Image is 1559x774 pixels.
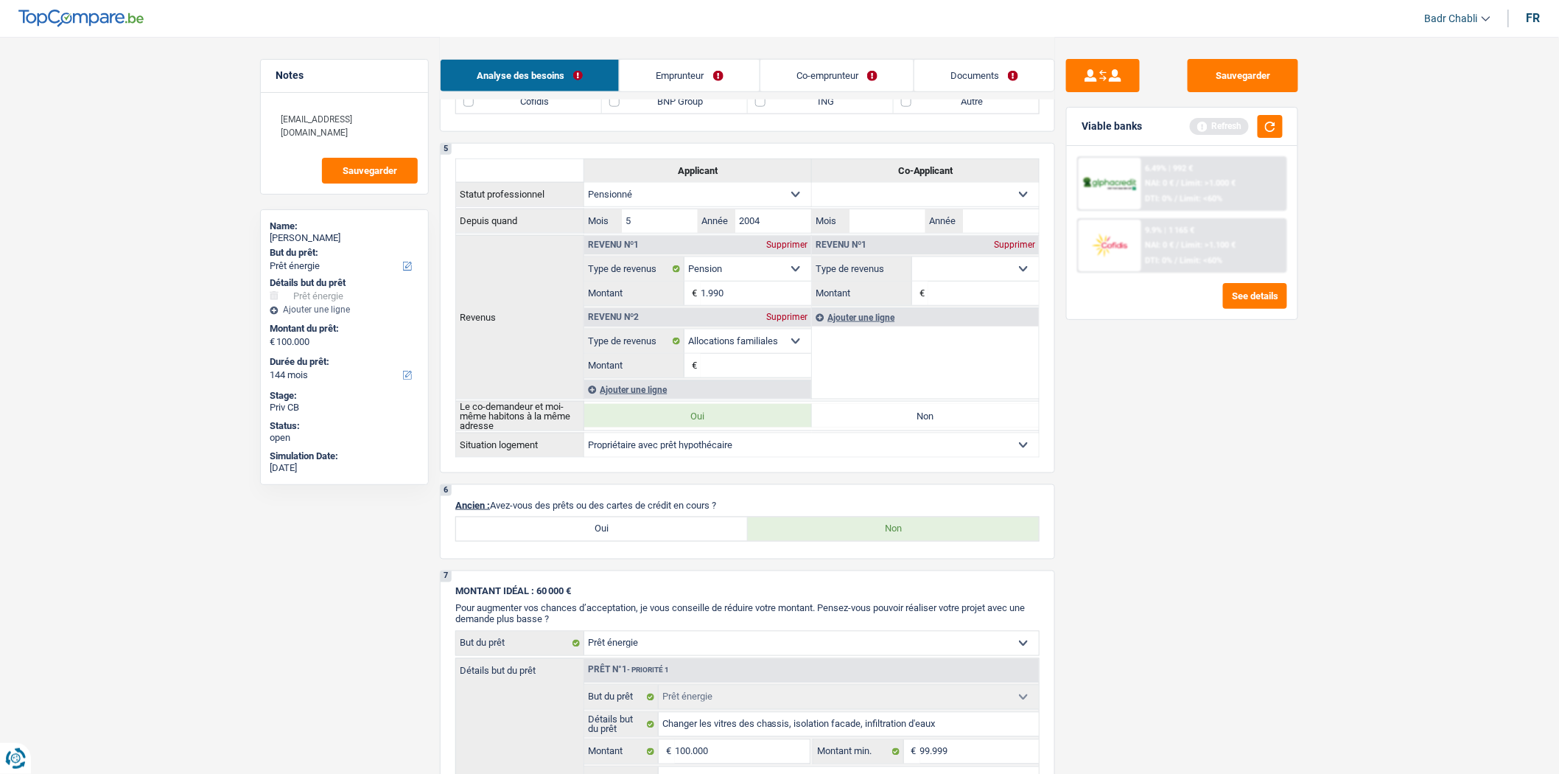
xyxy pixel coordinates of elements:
[441,485,452,496] div: 6
[584,240,642,249] div: Revenu nº1
[1082,175,1137,192] img: AlphaCredit
[659,740,675,764] span: €
[270,304,419,315] div: Ajouter une ligne
[584,330,684,353] label: Type de revenus
[441,60,619,91] a: Analyse des besoins
[904,740,920,764] span: €
[322,158,418,184] button: Sauvegarder
[812,240,870,249] div: Revenu nº1
[748,90,894,114] label: ING
[735,209,811,233] input: AAAA
[1527,11,1541,25] div: fr
[620,60,759,91] a: Emprunteur
[684,354,701,377] span: €
[455,500,1040,511] p: Avez-vous des prêts ou des cartes de crédit en cours ?
[270,402,419,414] div: Priv CB
[1188,59,1298,92] button: Sauvegarder
[270,220,419,232] div: Name:
[270,450,419,462] div: Simulation Date:
[456,401,584,430] th: Le co-demandeur et moi-même habitons à la même adresse
[1177,240,1180,250] span: /
[813,740,903,764] label: Montant min.
[455,603,1025,625] span: Pour augmenter vos chances d’acceptation, je vous conseille de réduire votre montant. Pensez-vous...
[456,433,584,457] th: Situation logement
[912,282,928,305] span: €
[812,282,911,305] label: Montant
[1175,194,1178,203] span: /
[925,209,963,233] label: Année
[622,209,698,233] input: MM
[1425,13,1478,25] span: Badr Chabli
[584,354,684,377] label: Montant
[584,404,811,428] label: Oui
[812,158,1040,182] th: Co-Applicant
[456,659,584,676] label: Détails but du prêt
[812,404,1039,428] label: Non
[270,336,275,348] span: €
[584,282,684,305] label: Montant
[602,90,748,114] label: BNP Group
[1180,194,1223,203] span: Limit: <60%
[456,632,584,655] label: But du prêt
[894,90,1040,114] label: Autre
[270,247,416,259] label: But du prêt:
[763,240,811,249] div: Supprimer
[1146,240,1174,250] span: NAI: 0 €
[584,686,659,709] label: But du prêt
[18,10,144,27] img: TopCompare Logo
[1413,7,1490,31] a: Badr Chabli
[456,517,748,541] label: Oui
[1190,118,1249,134] div: Refresh
[1223,283,1287,309] button: See details
[748,517,1040,541] label: Non
[270,390,419,402] div: Stage:
[849,209,925,233] input: MM
[684,282,701,305] span: €
[270,356,416,368] label: Durée du prêt:
[698,209,735,233] label: Année
[812,209,849,233] label: Mois
[1175,256,1178,265] span: /
[584,380,811,399] div: Ajouter une ligne
[963,209,1039,233] input: AAAA
[1177,178,1180,188] span: /
[343,166,397,175] span: Sauvegarder
[270,232,419,244] div: [PERSON_NAME]
[456,235,584,399] th: Revenus
[584,313,642,321] div: Revenu nº2
[627,666,669,674] span: - Priorité 1
[584,740,659,764] label: Montant
[584,158,812,182] th: Applicant
[456,182,584,206] th: Statut professionnel
[1146,178,1174,188] span: NAI: 0 €
[276,69,413,82] h5: Notes
[584,713,659,736] label: Détails but du prêt
[456,209,584,233] th: Depuis quand
[812,308,1039,327] div: Ajouter une ligne
[812,257,911,281] label: Type de revenus
[270,277,419,289] div: Détails but du prêt
[455,586,571,597] span: MONTANT IDÉAL : 60 000 €
[441,144,452,155] div: 5
[1182,178,1236,188] span: Limit: >1.000 €
[441,571,452,582] div: 7
[1146,226,1195,235] div: 9.9% | 1 165 €
[584,257,684,281] label: Type de revenus
[990,240,1039,249] div: Supprimer
[584,666,673,675] div: Prêt n°1
[1082,120,1142,133] div: Viable banks
[1182,240,1236,250] span: Limit: >1.100 €
[456,90,602,114] label: Cofidis
[270,323,416,335] label: Montant du prêt:
[270,462,419,474] div: [DATE]
[455,500,490,511] span: Ancien :
[1146,256,1173,265] span: DTI: 0%
[763,313,811,321] div: Supprimer
[270,432,419,444] div: open
[584,209,622,233] label: Mois
[1146,164,1194,173] div: 6.49% | 992 €
[760,60,914,91] a: Co-emprunteur
[1082,231,1137,259] img: Cofidis
[270,420,419,432] div: Status:
[1146,194,1173,203] span: DTI: 0%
